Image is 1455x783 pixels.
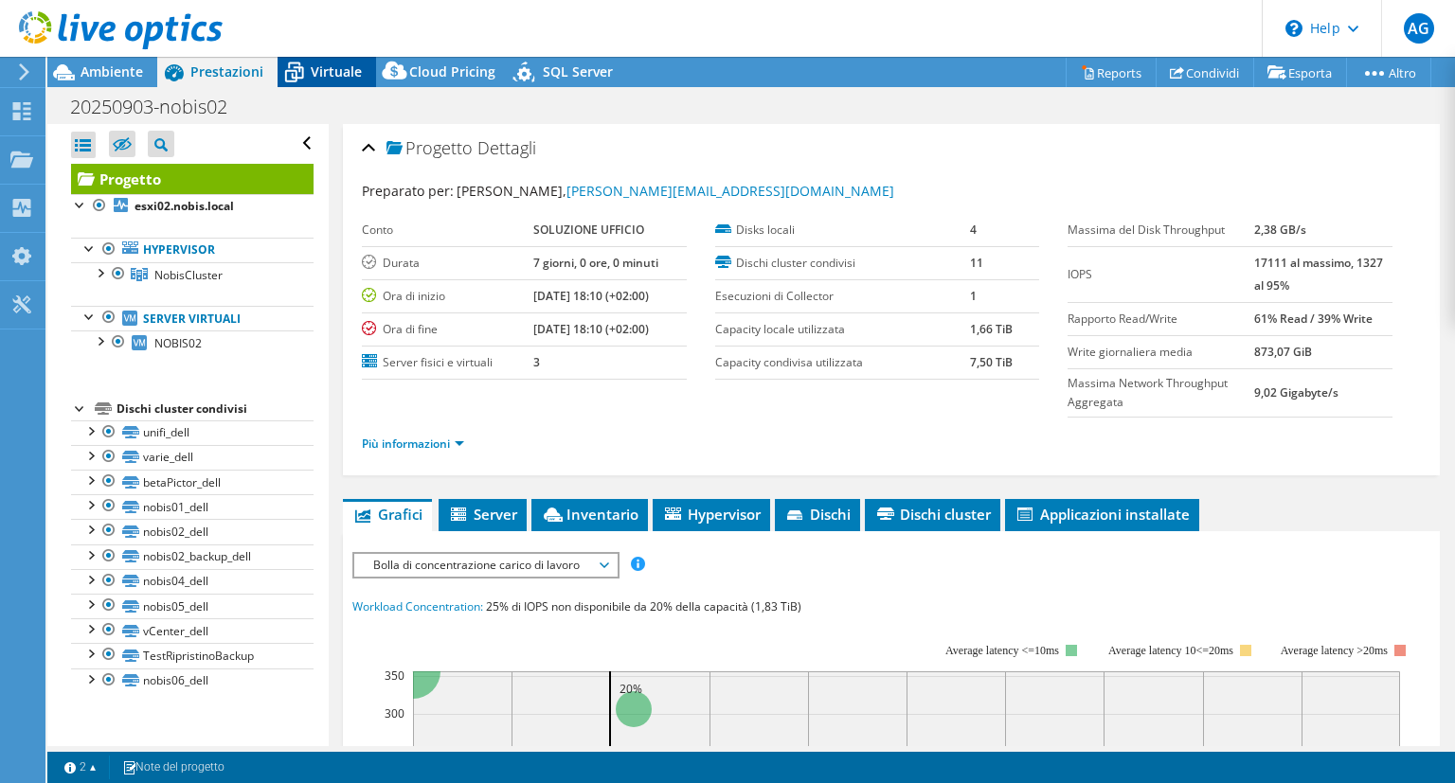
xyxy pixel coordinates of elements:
[457,182,894,200] span: [PERSON_NAME],
[1281,644,1388,657] text: Average latency >20ms
[71,643,314,667] a: TestRipristinoBackup
[945,644,1059,657] tspan: Average latency <=10ms
[190,62,263,80] span: Prestazioni
[715,287,970,306] label: Esecuzioni di Collector
[1068,265,1254,284] label: IOPS
[566,182,894,200] a: [PERSON_NAME][EMAIL_ADDRESS][DOMAIN_NAME]
[448,505,517,524] span: Server
[1108,644,1233,657] tspan: Average latency 10<=20ms
[385,744,404,760] text: 250
[620,681,642,697] text: 20%
[409,62,495,80] span: Cloud Pricing
[541,505,638,524] span: Inventario
[970,255,983,271] b: 11
[109,756,238,779] a: Note del progetto
[364,554,607,577] span: Bolla di concentrazione carico di lavoro
[81,62,143,80] span: Ambiente
[71,194,314,219] a: esxi02.nobis.local
[1068,343,1254,362] label: Write giornaliera media
[1254,384,1338,400] b: 9,02 Gigabyte/s
[1285,20,1302,37] svg: \n
[970,354,1013,370] b: 7,50 TiB
[71,618,314,643] a: vCenter_dell
[533,288,649,304] b: [DATE] 18:10 (+02:00)
[154,335,202,351] span: NOBIS02
[71,668,314,693] a: nobis06_dell
[62,97,257,117] h1: 20250903-nobis02
[1068,310,1254,329] label: Rapporto Read/Write
[533,222,644,238] b: SOLUZIONE UFFICIO
[1015,505,1190,524] span: Applicazioni installate
[135,198,234,214] b: esxi02.nobis.local
[533,354,540,370] b: 3
[352,505,422,524] span: Grafici
[543,62,613,80] span: SQL Server
[1156,58,1254,87] a: Condividi
[874,505,991,524] span: Dischi cluster
[533,255,658,271] b: 7 giorni, 0 ore, 0 minuti
[71,594,314,618] a: nobis05_dell
[352,598,483,614] span: Workload Concentration:
[385,705,404,721] text: 300
[386,139,473,158] span: Progetto
[970,288,977,304] b: 1
[71,238,314,262] a: Hypervisor
[117,398,314,420] div: Dischi cluster condivisi
[1346,58,1431,87] a: Altro
[71,420,314,445] a: unifi_dell
[1253,58,1347,87] a: Esporta
[1254,222,1306,238] b: 2,38 GB/s
[1066,58,1157,87] a: Reports
[71,262,314,287] a: NobisCluster
[533,321,649,337] b: [DATE] 18:10 (+02:00)
[715,320,970,339] label: Capacity locale utilizzata
[362,320,533,339] label: Ora di fine
[486,598,801,614] span: 25% di IOPS non disponibile da 20% della capacità (1,83 TiB)
[970,222,977,238] b: 4
[1068,374,1254,412] label: Massima Network Throughput Aggregata
[362,353,533,372] label: Server fisici e virtuali
[71,494,314,519] a: nobis01_dell
[311,62,362,80] span: Virtuale
[362,182,454,200] label: Preparato per:
[51,756,110,779] a: 2
[71,470,314,494] a: betaPictor_dell
[362,254,533,273] label: Durata
[71,164,314,194] a: Progetto
[71,445,314,470] a: varie_dell
[385,667,404,684] text: 350
[1254,255,1383,294] b: 17111 al massimo, 1327 al 95%
[362,436,464,452] a: Più informazioni
[1254,344,1312,360] b: 873,07 GiB
[715,353,970,372] label: Capacity condivisa utilizzata
[71,330,314,355] a: NOBIS02
[71,519,314,543] a: nobis02_dell
[1068,221,1254,240] label: Massima del Disk Throughput
[715,254,970,273] label: Dischi cluster condivisi
[362,287,533,306] label: Ora di inizio
[784,505,851,524] span: Dischi
[970,321,1013,337] b: 1,66 TiB
[154,267,223,283] span: NobisCluster
[1404,13,1434,44] span: AG
[1254,311,1373,327] b: 61% Read / 39% Write
[71,306,314,330] a: Server virtuali
[71,544,314,569] a: nobis02_backup_dell
[477,136,536,159] span: Dettagli
[71,569,314,594] a: nobis04_dell
[662,505,761,524] span: Hypervisor
[362,221,533,240] label: Conto
[715,221,970,240] label: Disks locali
